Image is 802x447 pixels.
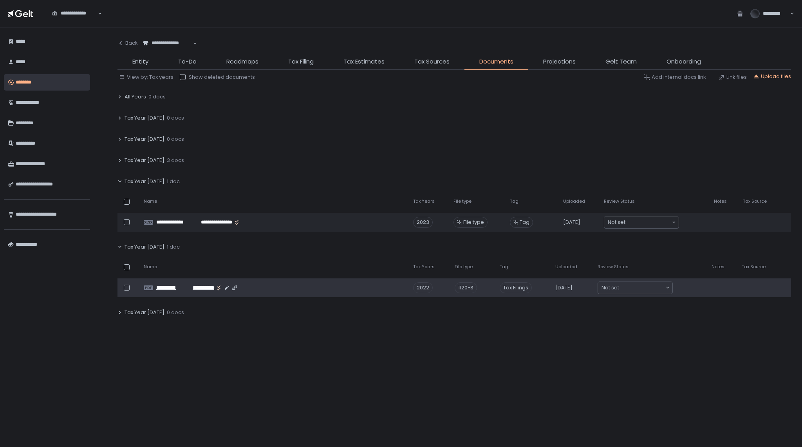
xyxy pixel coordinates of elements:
span: Tax Year [DATE] [125,157,164,164]
span: Tax Sources [414,57,450,66]
span: Tag [520,219,529,226]
span: Not set [601,284,619,292]
span: Tax Year [DATE] [125,136,164,143]
span: Notes [714,198,727,204]
button: View by: Tax years [119,74,173,81]
span: Tax Year [DATE] [125,178,164,185]
div: Search for option [138,35,197,52]
span: Uploaded [555,264,577,270]
div: Back [117,40,138,47]
span: 0 docs [148,93,166,100]
span: Tax Source [743,198,767,204]
span: All Years [125,93,146,100]
span: [DATE] [555,284,573,291]
span: File type [463,219,484,226]
button: Add internal docs link [644,74,706,81]
span: Notes [712,264,724,270]
span: 0 docs [167,309,184,316]
span: To-Do [178,57,197,66]
span: Uploaded [563,198,585,204]
span: Review Status [598,264,629,270]
span: Tax Filing [288,57,314,66]
span: File type [453,198,471,204]
span: Tax Year [DATE] [125,114,164,122]
input: Search for option [52,17,97,25]
div: Search for option [604,216,679,228]
span: Name [144,198,157,204]
span: Projections [543,57,576,66]
span: Roadmaps [226,57,258,66]
span: 0 docs [167,136,184,143]
input: Search for option [619,284,665,292]
div: 2023 [413,217,433,228]
span: Entity [132,57,148,66]
button: Link files [719,74,747,81]
span: Review Status [604,198,635,204]
span: Documents [479,57,513,66]
span: 1 doc [167,178,180,185]
span: 0 docs [167,114,184,122]
span: File type [455,264,473,270]
div: 2022 [413,282,433,293]
span: 1 doc [167,243,180,251]
span: Tax Years [413,198,435,204]
input: Search for option [625,218,671,226]
span: Tag [500,264,508,270]
div: Search for option [47,5,102,22]
span: 3 docs [167,157,184,164]
span: Gelt Team [605,57,637,66]
span: Onboarding [667,57,701,66]
span: Not set [608,218,625,226]
button: Back [117,35,138,51]
div: Search for option [598,282,672,294]
span: Tax Years [413,264,435,270]
div: 1120-S [455,282,477,293]
span: Tax Year [DATE] [125,243,164,251]
span: Tag [510,198,518,204]
button: Upload files [753,73,791,80]
span: Tax Filings [500,282,532,293]
span: Tax Estimates [343,57,385,66]
span: [DATE] [563,219,580,226]
span: Name [144,264,157,270]
span: Tax Year [DATE] [125,309,164,316]
input: Search for option [143,47,192,55]
span: Tax Source [742,264,766,270]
